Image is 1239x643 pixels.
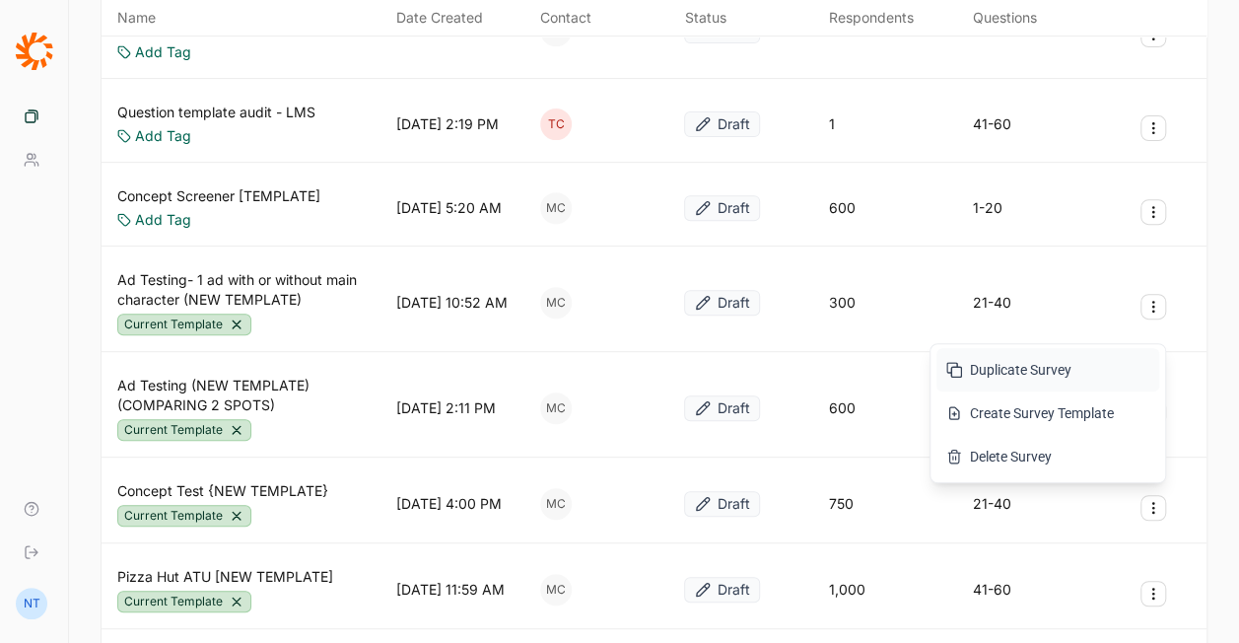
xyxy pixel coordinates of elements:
div: TC [540,108,572,140]
div: MC [540,488,572,520]
a: Concept Test {NEW TEMPLATE} [117,481,328,501]
button: Draft [684,195,760,221]
div: 1 [829,114,835,134]
div: [DATE] 11:59 AM [396,580,505,600]
button: Duplicate Survey [936,348,1159,392]
button: Draft [684,111,760,137]
div: MC [540,393,572,424]
button: Delete Survey [936,435,1159,478]
div: Questions [973,8,1037,28]
button: Survey Actions [1140,495,1166,521]
a: Question template audit - LMS [117,103,315,122]
div: [DATE] 10:52 AM [396,293,508,313]
a: Add Tag [135,210,191,230]
div: Current Template [117,419,251,441]
div: 600 [829,198,856,218]
div: 300 [829,293,856,313]
div: 1,000 [829,580,865,600]
span: Date Created [396,8,483,28]
div: Status [684,8,725,28]
a: Concept Screener [TEMPLATE] [117,186,320,206]
div: NT [16,588,47,619]
div: 41-60 [973,580,1011,600]
div: MC [540,287,572,319]
button: Create Survey Template [936,392,1159,435]
div: 21-40 [973,293,1011,313]
div: Current Template [117,591,251,612]
button: Draft [684,577,760,603]
button: Draft [684,491,760,517]
span: Name [117,8,156,28]
button: Draft [684,290,760,316]
a: Add Tag [135,42,191,62]
div: [DATE] 2:19 PM [396,114,499,134]
div: Contact [540,8,591,28]
div: 41-60 [973,114,1011,134]
div: 1-20 [973,198,1002,218]
div: 21-40 [973,494,1011,514]
a: Add Tag [135,126,191,146]
button: Draft [684,395,760,421]
button: Survey Actions [1140,115,1166,141]
div: [DATE] 2:11 PM [396,398,496,418]
div: MC [540,574,572,606]
div: Current Template [117,314,251,335]
div: [DATE] 4:00 PM [396,494,502,514]
div: MC [540,192,572,224]
div: [DATE] 5:20 AM [396,198,502,218]
button: Survey Actions [1140,581,1166,607]
button: Survey Actions [1140,294,1166,320]
div: Current Template [117,505,251,527]
a: Ad Testing (NEW TEMPLATE) (COMPARING 2 SPOTS) [117,376,388,415]
button: Survey Actions [1140,199,1166,225]
div: 750 [829,494,854,514]
div: 600 [829,398,856,418]
div: Respondents [829,8,914,28]
a: Pizza Hut ATU [NEW TEMPLATE] [117,567,333,587]
a: Ad Testing- 1 ad with or without main character (NEW TEMPLATE) [117,270,388,310]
